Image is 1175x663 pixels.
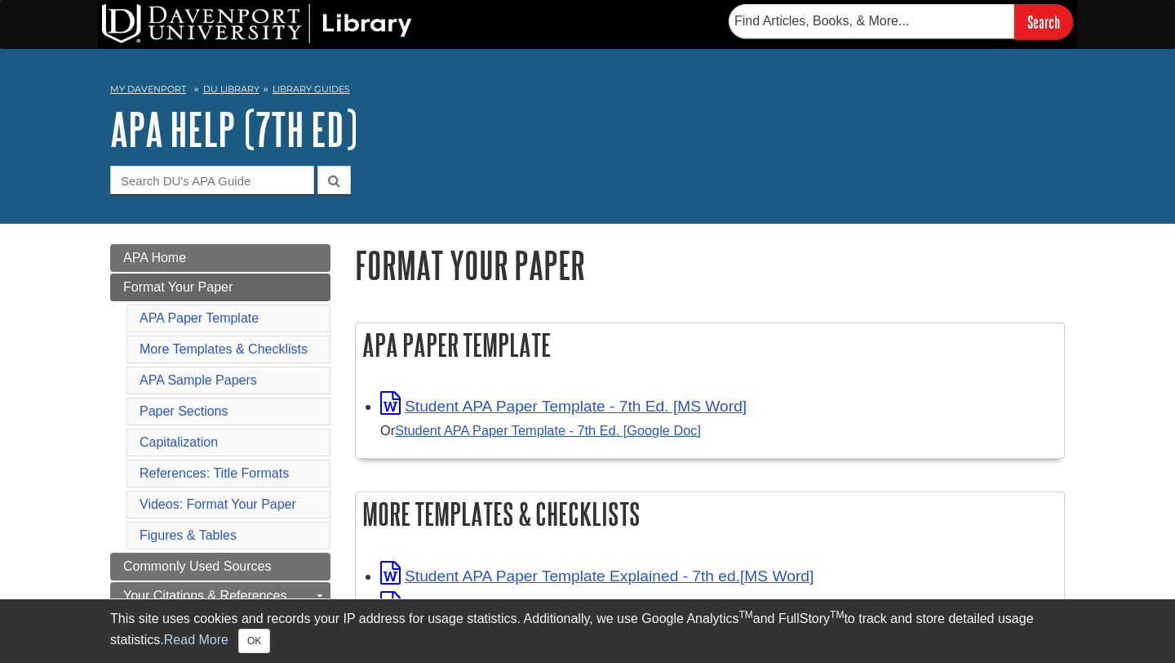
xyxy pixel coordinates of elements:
a: More Templates & Checklists [140,342,308,356]
a: Link opens in new window [380,398,747,415]
img: DU Library [102,4,412,43]
nav: breadcrumb [110,78,1065,105]
a: My Davenport [110,82,186,96]
a: APA Sample Papers [140,373,257,387]
small: Or [380,423,701,438]
div: This site uses cookies and records your IP address for usage statistics. Additionally, we use Goo... [110,609,1065,653]
a: Videos: Format Your Paper [140,497,296,511]
a: Read More [164,633,228,647]
a: APA Help (7th Ed) [110,104,357,154]
a: Format Your Paper [110,274,330,301]
a: Library Guides [273,83,350,95]
h1: Format Your Paper [355,244,1065,286]
a: APA Paper Template [140,311,259,325]
a: Capitalization [140,435,218,449]
a: APA Home [110,244,330,272]
span: Format Your Paper [123,280,233,294]
sup: TM [830,609,844,621]
input: Find Articles, Books, & More... [729,4,1014,38]
h2: APA Paper Template [356,323,1064,367]
a: References: Title Formats [140,466,289,480]
h2: More Templates & Checklists [356,492,1064,536]
span: Your Citations & References [123,589,286,603]
button: Close [238,629,270,653]
a: Your Citations & References [110,582,330,610]
a: Link opens in new window [380,567,814,585]
a: Figures & Tables [140,528,237,542]
a: Paper Sections [140,404,228,418]
a: Commonly Used Sources [110,553,330,581]
a: DU Library [203,83,259,95]
input: Search [1014,4,1073,39]
span: APA Home [123,251,186,265]
sup: TM [738,609,752,621]
input: Search DU's APA Guide [110,166,314,194]
span: Commonly Used Sources [123,559,271,573]
a: Student APA Paper Template - 7th Ed. [Google Doc] [395,423,701,438]
form: Searches DU Library's articles, books, and more [729,4,1073,39]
